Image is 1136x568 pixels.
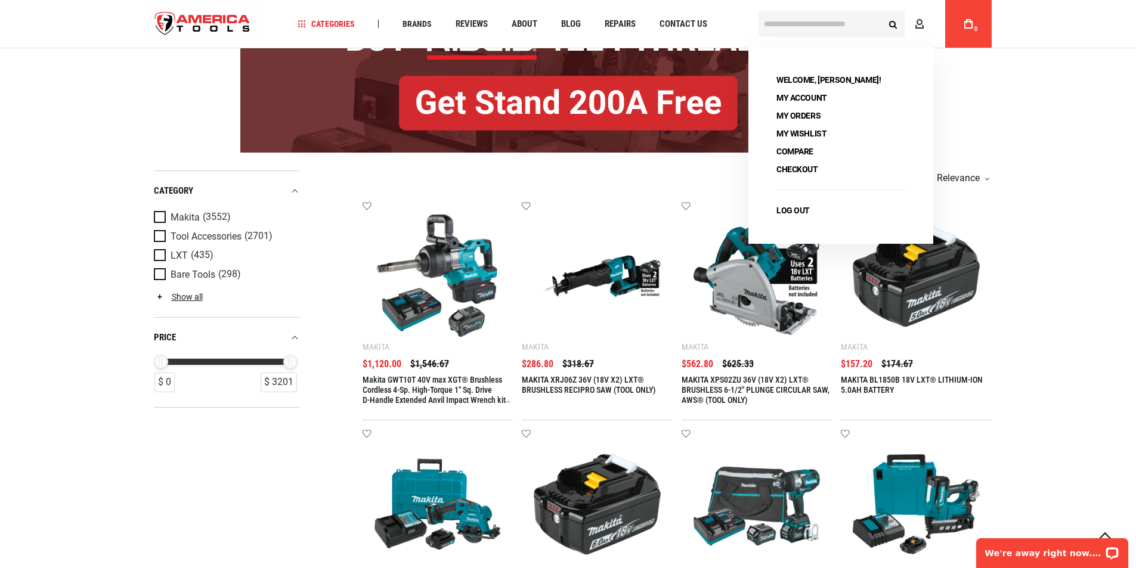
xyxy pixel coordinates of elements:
div: Makita [841,342,868,352]
span: $625.33 [722,359,754,369]
span: $157.20 [841,359,872,369]
a: Contact Us [654,16,713,32]
span: Reviews [456,20,488,29]
div: Makita [363,342,389,352]
a: Show all [154,292,203,302]
img: America Tools [145,2,261,46]
span: (2701) [244,231,273,241]
span: $318.67 [562,359,594,369]
span: $286.80 [522,359,553,369]
a: Reviews [450,16,493,32]
a: My Account [772,89,831,106]
span: $1,120.00 [363,359,401,369]
a: Blog [556,16,586,32]
div: category [154,183,300,199]
div: Product Filters [154,170,300,408]
img: MAKITA XNB02RJ 18V LXT® LITHIUM-ION CORDLESS 2-1/2 [853,441,980,568]
span: (435) [191,250,213,260]
a: LXT (435) [154,249,297,262]
a: About [506,16,543,32]
span: Makita [171,212,200,223]
span: Blog [561,20,581,29]
span: Tool Accessories [171,231,242,242]
a: Brands [397,16,437,32]
img: Makita GWT10T 40V max XGT® Brushless Cordless 4‑Sp. High‑Torque 1 [374,213,502,340]
a: My Orders [772,107,825,124]
img: MAKITA BL1860B 18V LXT® LITHIUM-ION 6.0AH BATTERY [534,441,661,568]
a: Tool Accessories (2701) [154,230,297,243]
a: MAKITA BL1850B 18V LXT® LITHIUM-ION 5.0AH BATTERY [841,375,983,395]
img: MAKITA XRJ06Z 36V (18V X2) LXT® BRUSHLESS RECIPRO SAW (TOOL ONLY) [534,213,661,340]
a: store logo [145,2,261,46]
span: About [512,20,537,29]
span: (3552) [203,212,231,222]
span: Bare Tools [171,269,215,280]
span: $1,546.67 [410,359,449,369]
span: $562.80 [682,359,713,369]
a: Repairs [599,16,641,32]
span: Contact Us [660,20,707,29]
div: $ 3201 [261,373,297,392]
a: Log Out [772,202,814,219]
img: MAKITA XPS02ZU 36V (18V X2) LXT® BRUSHLESS 6-1/2 [694,213,821,340]
span: (298) [218,269,241,280]
iframe: LiveChat chat widget [968,530,1136,568]
div: Makita [522,342,549,352]
a: Compare [772,143,818,160]
div: Makita [682,342,708,352]
span: Welcome, [PERSON_NAME]! [772,72,885,88]
img: MAKITA SH02R1 12V MAX CXT® LITHIUM-ION CORDLESS 3-3/8 [374,441,502,568]
span: Brands [403,20,432,28]
span: LXT [171,250,188,261]
a: Makita (3552) [154,211,297,224]
div: $ 0 [154,373,175,392]
a: MAKITA XRJ06Z 36V (18V X2) LXT® BRUSHLESS RECIPRO SAW (TOOL ONLY) [522,375,656,395]
img: MAKITA BL1850B 18V LXT® LITHIUM-ION 5.0AH BATTERY [853,213,980,340]
a: Categories [292,16,360,32]
span: Repairs [605,20,636,29]
a: Makita GWT10T 40V max XGT® Brushless Cordless 4‑Sp. High‑Torque 1" Sq. Drive D‑Handle Extended An... [363,375,510,415]
a: My Wishlist [772,125,831,142]
div: Relevance [934,173,989,183]
a: Bare Tools (298) [154,268,297,281]
img: MAKITA GWT01D 40V MAX XGT® BRUSHLESS CORDLESS 4-SPEED HIGH-TORQUE 3/4 [694,441,821,568]
a: MAKITA XPS02ZU 36V (18V X2) LXT® BRUSHLESS 6-1/2" PLUNGE CIRCULAR SAW, AWS® (TOOL ONLY) [682,375,829,405]
button: Search [882,13,905,35]
span: $174.67 [881,359,913,369]
span: Categories [298,20,355,28]
a: Checkout [772,161,822,178]
div: price [154,330,300,346]
span: 0 [974,26,978,32]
